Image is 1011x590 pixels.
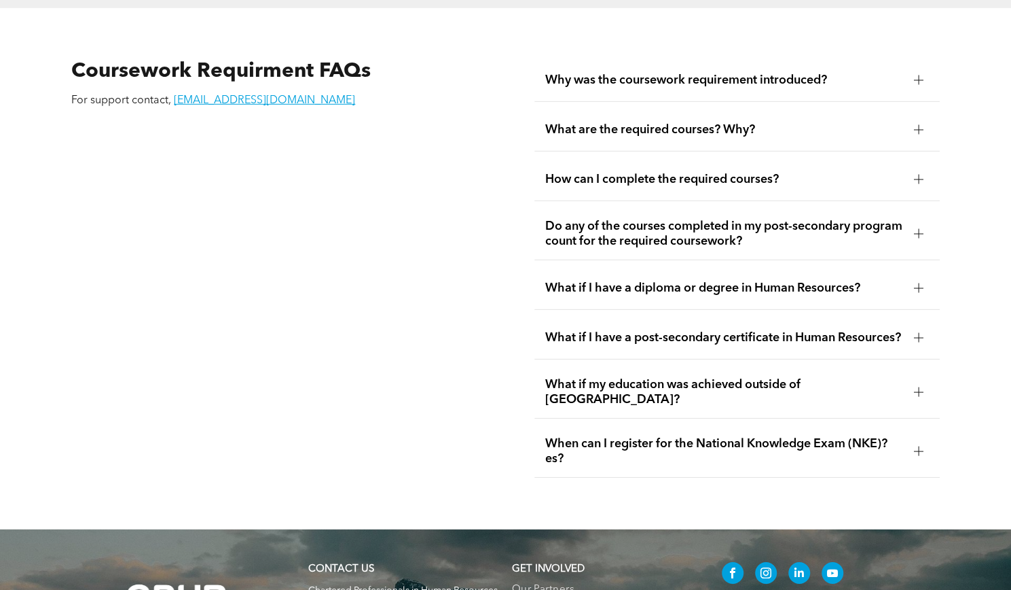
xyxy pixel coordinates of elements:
[71,95,171,106] span: For support contact,
[512,564,585,574] span: GET INVOLVED
[545,436,903,466] span: When can I register for the National Knowledge Exam (NKE)?es?
[545,219,903,249] span: Do any of the courses completed in my post-secondary program count for the required coursework?
[545,330,903,345] span: What if I have a post-secondary certificate in Human Resources?
[822,562,843,587] a: youtube
[545,122,903,137] span: What are the required courses? Why?
[545,172,903,187] span: How can I complete the required courses?
[308,564,374,574] a: CONTACT US
[722,562,743,587] a: facebook
[545,281,903,296] span: What if I have a diploma or degree in Human Resources?
[788,562,810,587] a: linkedin
[545,73,903,88] span: Why was the coursework requirement introduced?
[545,377,903,407] span: What if my education was achieved outside of [GEOGRAPHIC_DATA]?
[755,562,777,587] a: instagram
[174,95,355,106] a: [EMAIL_ADDRESS][DOMAIN_NAME]
[71,61,371,82] span: Coursework Requirment FAQs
